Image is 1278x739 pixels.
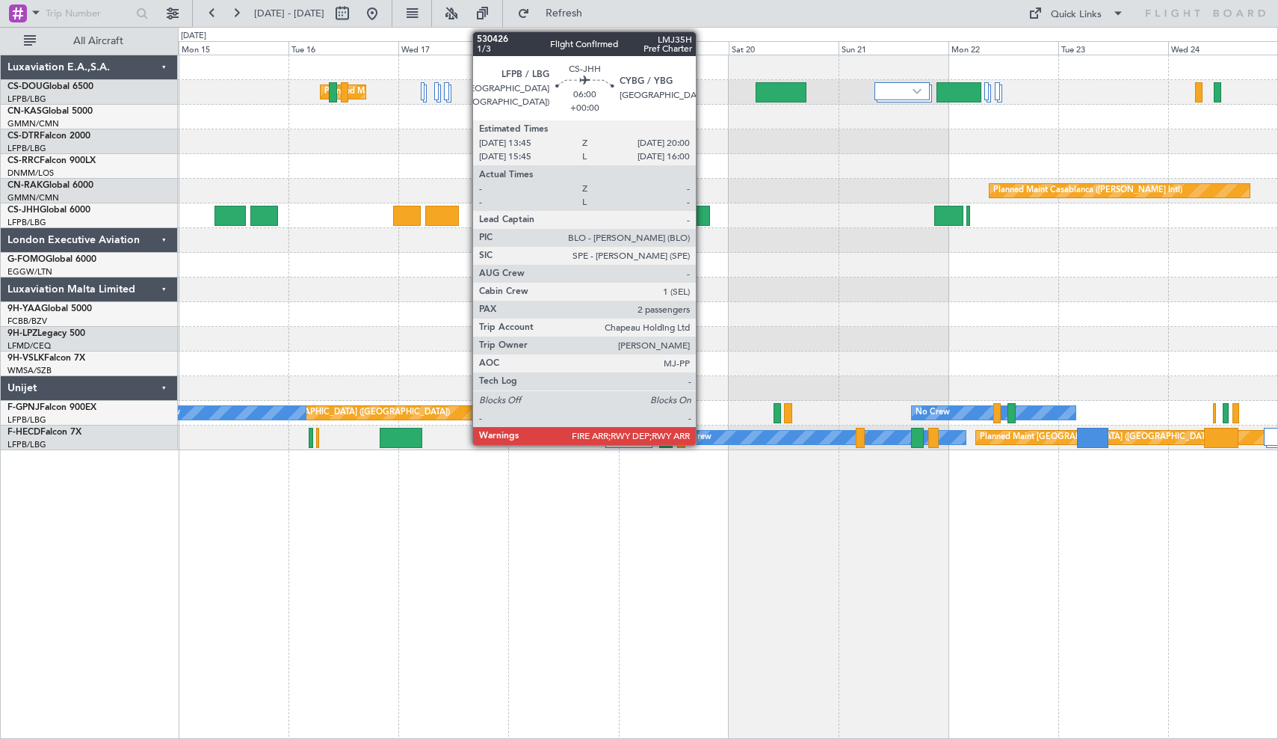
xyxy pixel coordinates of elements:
[288,41,398,55] div: Tue 16
[7,354,85,363] a: 9H-VSLKFalcon 7X
[7,181,43,190] span: CN-RAK
[7,156,96,165] a: CS-RRCFalcon 900LX
[7,82,93,91] a: CS-DOUGlobal 6500
[7,304,92,313] a: 9H-YAAGlobal 5000
[7,316,47,327] a: FCBB/BZV
[7,118,59,129] a: GMMN/CMN
[7,255,96,264] a: G-FOMOGlobal 6000
[993,180,1182,202] div: Planned Maint Casablanca ([PERSON_NAME] Intl)
[179,41,288,55] div: Mon 15
[7,107,42,116] span: CN-KAS
[7,168,54,179] a: DNMM/LOS
[39,36,158,46] span: All Aircraft
[619,41,729,55] div: Fri 19
[7,428,40,437] span: F-HECD
[7,329,37,338] span: 9H-LPZ
[1051,7,1102,22] div: Quick Links
[7,206,40,215] span: CS-JHH
[7,217,46,228] a: LFPB/LBG
[7,329,85,338] a: 9H-LPZLegacy 500
[7,181,93,190] a: CN-RAKGlobal 6000
[7,439,46,450] a: LFPB/LBG
[254,7,324,20] span: [DATE] - [DATE]
[324,81,560,103] div: Planned Maint [GEOGRAPHIC_DATA] ([GEOGRAPHIC_DATA])
[533,8,596,19] span: Refresh
[510,1,600,25] button: Refresh
[7,365,52,376] a: WMSA/SZB
[7,206,90,215] a: CS-JHHGlobal 6000
[980,426,1215,449] div: Planned Maint [GEOGRAPHIC_DATA] ([GEOGRAPHIC_DATA])
[7,414,46,426] a: LFPB/LBG
[677,426,711,449] div: No Crew
[7,156,40,165] span: CS-RRC
[7,107,93,116] a: CN-KASGlobal 5000
[1168,41,1278,55] div: Wed 24
[7,192,59,203] a: GMMN/CMN
[7,428,81,437] a: F-HECDFalcon 7X
[839,41,948,55] div: Sun 21
[913,88,922,94] img: arrow-gray.svg
[181,30,206,43] div: [DATE]
[7,132,40,141] span: CS-DTR
[7,93,46,105] a: LFPB/LBG
[7,255,46,264] span: G-FOMO
[398,41,508,55] div: Wed 17
[7,132,90,141] a: CS-DTRFalcon 2000
[7,354,44,363] span: 9H-VSLK
[7,143,46,154] a: LFPB/LBG
[916,402,950,424] div: No Crew
[7,304,41,313] span: 9H-YAA
[1058,41,1168,55] div: Tue 23
[7,340,51,352] a: LFMD/CEQ
[1021,1,1132,25] button: Quick Links
[7,82,43,91] span: CS-DOU
[16,29,162,53] button: All Aircraft
[508,41,618,55] div: Thu 18
[7,266,52,277] a: EGGW/LTN
[729,41,839,55] div: Sat 20
[633,434,642,440] img: arrow-gray.svg
[7,403,40,412] span: F-GPNJ
[7,403,96,412] a: F-GPNJFalcon 900EX
[214,402,450,424] div: Planned Maint [GEOGRAPHIC_DATA] ([GEOGRAPHIC_DATA])
[46,2,132,25] input: Trip Number
[948,41,1058,55] div: Mon 22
